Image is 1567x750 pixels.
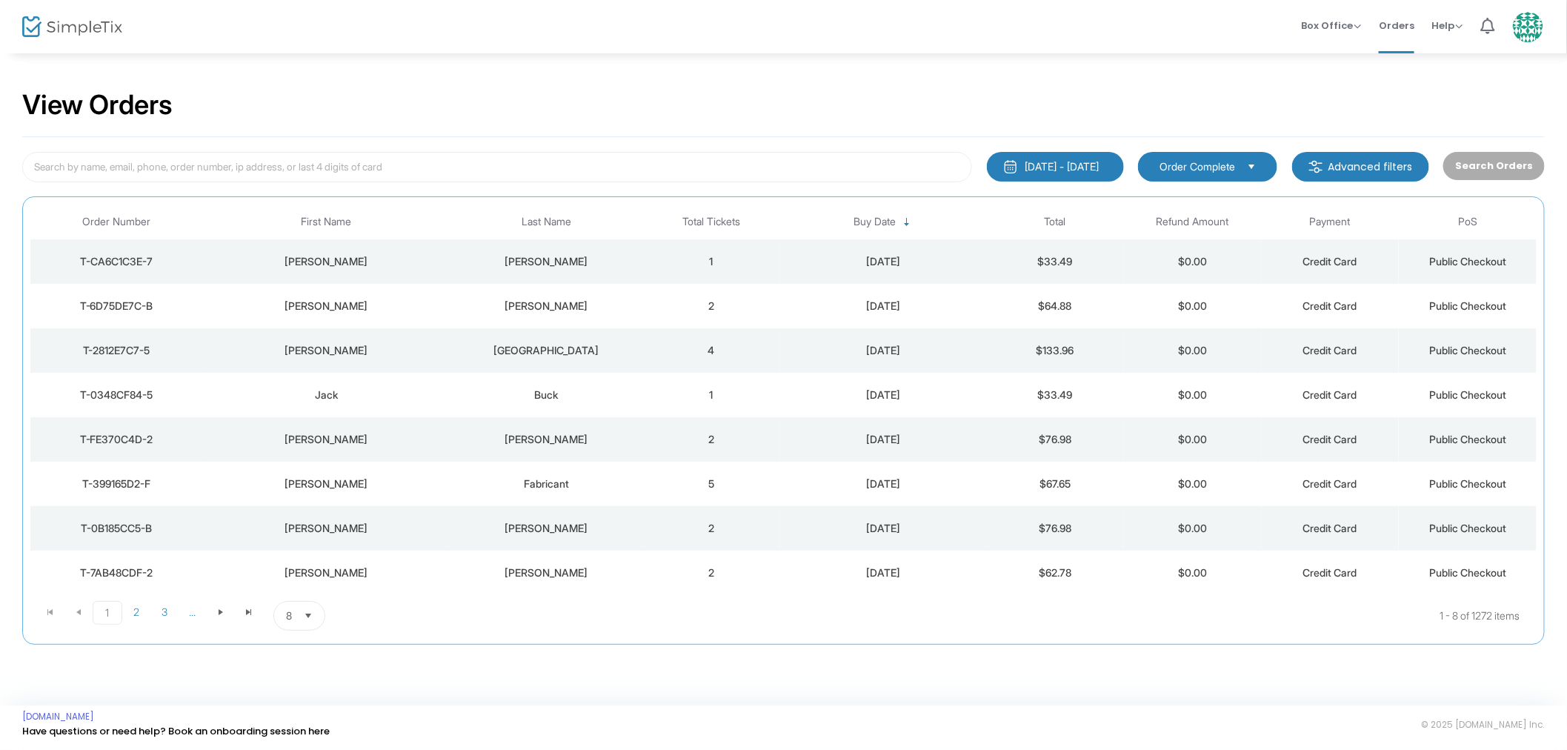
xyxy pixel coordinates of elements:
h2: View Orders [22,89,173,122]
span: Order Complete [1160,159,1235,174]
button: [DATE] - [DATE] [987,152,1124,182]
div: Joe [206,565,446,580]
td: $0.00 [1124,239,1262,284]
td: 1 [642,239,780,284]
div: T-FE370C4D-2 [34,432,199,447]
td: $0.00 [1124,462,1262,506]
td: 2 [642,506,780,551]
div: Fabricant [453,477,639,491]
div: Heather [206,432,446,447]
span: Buy Date [854,216,896,228]
div: Data table [30,205,1537,595]
td: 5 [642,462,780,506]
span: Public Checkout [1429,522,1506,534]
td: 4 [642,328,780,373]
span: Page 2 [122,601,150,623]
img: filter [1308,159,1323,174]
td: $0.00 [1124,506,1262,551]
div: 9/14/2025 [784,565,982,580]
td: $33.49 [986,239,1124,284]
div: Johnston [453,254,639,269]
span: Credit Card [1303,433,1357,445]
div: Pierce [453,432,639,447]
span: Credit Card [1303,477,1357,490]
span: Credit Card [1303,299,1357,312]
div: T-CA6C1C3E-7 [34,254,199,269]
a: [DOMAIN_NAME] [22,711,94,723]
kendo-pager-info: 1 - 8 of 1272 items [473,601,1520,631]
div: [DATE] - [DATE] [1025,159,1099,174]
span: Box Office [1301,19,1361,33]
span: Public Checkout [1429,566,1506,579]
span: Page 4 [179,601,207,623]
span: PoS [1458,216,1477,228]
td: $76.98 [986,506,1124,551]
div: 9/14/2025 [784,388,982,402]
td: 2 [642,284,780,328]
span: Order Number [82,216,150,228]
span: Public Checkout [1429,344,1506,356]
span: First Name [301,216,351,228]
td: $0.00 [1124,284,1262,328]
td: 1 [642,373,780,417]
div: T-399165D2-F [34,477,199,491]
td: $76.98 [986,417,1124,462]
td: $62.78 [986,551,1124,595]
span: Credit Card [1303,566,1357,579]
div: T-0B185CC5-B [34,521,199,536]
div: 9/15/2025 [784,254,982,269]
span: Credit Card [1303,522,1357,534]
div: 9/14/2025 [784,343,982,358]
span: © 2025 [DOMAIN_NAME] Inc. [1422,719,1545,731]
td: $0.00 [1124,551,1262,595]
m-button: Advanced filters [1292,152,1429,182]
span: Payment [1310,216,1351,228]
img: monthly [1003,159,1018,174]
div: Petry [453,521,639,536]
td: 2 [642,417,780,462]
div: Jack [206,388,446,402]
span: Last Name [522,216,571,228]
div: 9/14/2025 [784,299,982,313]
a: Have questions or need help? Book an onboarding session here [22,724,330,738]
div: John [206,254,446,269]
span: Help [1432,19,1463,33]
span: Go to the next page [207,601,235,623]
span: Go to the last page [243,606,255,618]
span: Orders [1379,7,1414,44]
span: Page 1 [93,601,122,625]
td: $64.88 [986,284,1124,328]
td: $33.49 [986,373,1124,417]
div: 9/14/2025 [784,477,982,491]
span: Public Checkout [1429,255,1506,268]
button: Select [298,602,319,630]
span: Go to the last page [235,601,263,623]
span: Public Checkout [1429,299,1506,312]
div: T-7AB48CDF-2 [34,565,199,580]
td: $0.00 [1124,328,1262,373]
div: Camden [453,343,639,358]
div: T-0348CF84-5 [34,388,199,402]
th: Total [986,205,1124,239]
div: Keenan [453,299,639,313]
div: 9/14/2025 [784,521,982,536]
span: Credit Card [1303,344,1357,356]
div: Tom [206,521,446,536]
div: T-2812E7C7-5 [34,343,199,358]
td: $0.00 [1124,417,1262,462]
span: Go to the next page [215,606,227,618]
span: Credit Card [1303,255,1357,268]
span: Public Checkout [1429,477,1506,490]
div: OKeefe [453,565,639,580]
span: Public Checkout [1429,433,1506,445]
span: Sortable [901,216,913,228]
td: $0.00 [1124,373,1262,417]
input: Search by name, email, phone, order number, ip address, or last 4 digits of card [22,152,972,182]
div: Chris [206,343,446,358]
div: 9/14/2025 [784,432,982,447]
td: $67.65 [986,462,1124,506]
div: Buck [453,388,639,402]
span: 8 [286,608,292,623]
span: Page 3 [150,601,179,623]
div: Tracy [206,477,446,491]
